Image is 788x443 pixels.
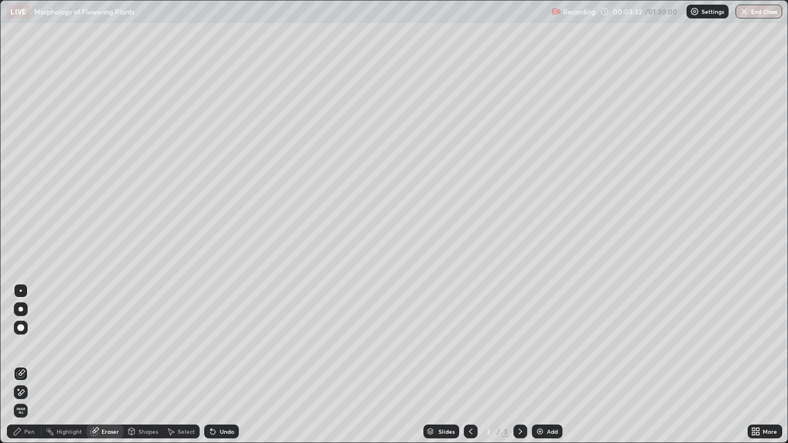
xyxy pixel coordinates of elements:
[102,429,119,434] div: Eraser
[10,7,26,16] p: LIVE
[551,7,561,16] img: recording.375f2c34.svg
[34,7,134,16] p: Morphology of Flowering Plants
[736,5,782,18] button: End Class
[482,428,494,435] div: 3
[502,426,509,437] div: 3
[24,429,35,434] div: Pen
[535,427,545,436] img: add-slide-button
[496,428,500,435] div: /
[178,429,195,434] div: Select
[220,429,234,434] div: Undo
[57,429,82,434] div: Highlight
[547,429,558,434] div: Add
[701,9,724,14] p: Settings
[740,7,749,16] img: end-class-cross
[563,7,595,16] p: Recording
[438,429,455,434] div: Slides
[763,429,777,434] div: More
[690,7,699,16] img: class-settings-icons
[138,429,158,434] div: Shapes
[14,407,27,414] span: Erase all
